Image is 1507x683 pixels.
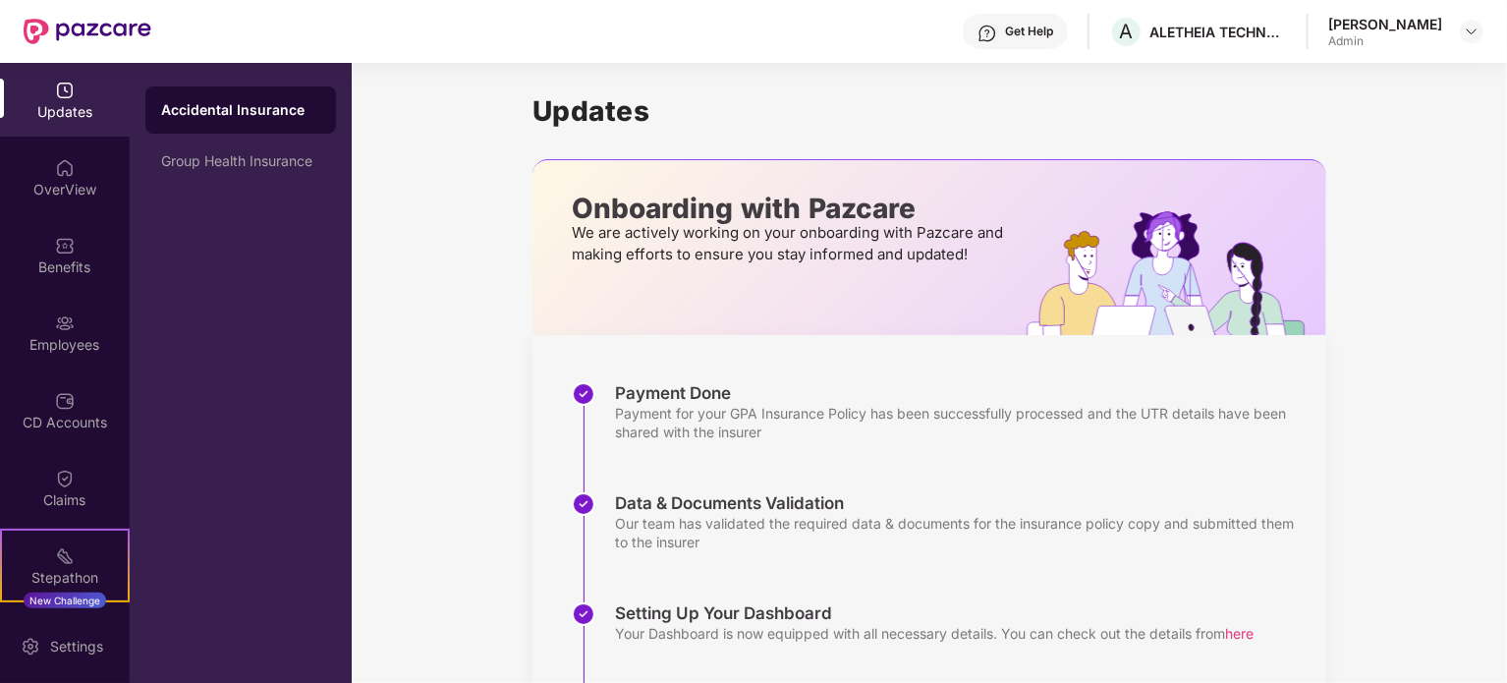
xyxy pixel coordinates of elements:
[1328,15,1442,33] div: [PERSON_NAME]
[977,24,997,43] img: svg+xml;base64,PHN2ZyBpZD0iSGVscC0zMngzMiIgeG1sbnM9Imh0dHA6Ly93d3cudzMub3JnLzIwMDAvc3ZnIiB3aWR0aD...
[1464,24,1479,39] img: svg+xml;base64,PHN2ZyBpZD0iRHJvcGRvd24tMzJ4MzIiIHhtbG5zPSJodHRwOi8vd3d3LnczLm9yZy8yMDAwL3N2ZyIgd2...
[615,492,1307,514] div: Data & Documents Validation
[21,637,40,656] img: svg+xml;base64,PHN2ZyBpZD0iU2V0dGluZy0yMHgyMCIgeG1sbnM9Imh0dHA6Ly93d3cudzMub3JnLzIwMDAvc3ZnIiB3aW...
[24,593,106,608] div: New Challenge
[55,469,75,488] img: svg+xml;base64,PHN2ZyBpZD0iQ2xhaW0iIHhtbG5zPSJodHRwOi8vd3d3LnczLm9yZy8yMDAwL3N2ZyIgd2lkdGg9IjIwIi...
[161,153,320,169] div: Group Health Insurance
[55,313,75,333] img: svg+xml;base64,PHN2ZyBpZD0iRW1wbG95ZWVzIiB4bWxucz0iaHR0cDovL3d3dy53My5vcmcvMjAwMC9zdmciIHdpZHRoPS...
[1120,20,1134,43] span: A
[615,514,1307,551] div: Our team has validated the required data & documents for the insurance policy copy and submitted ...
[615,602,1254,624] div: Setting Up Your Dashboard
[24,19,151,44] img: New Pazcare Logo
[1225,625,1254,642] span: here
[572,199,1009,217] p: Onboarding with Pazcare
[161,100,320,120] div: Accidental Insurance
[532,94,1326,128] h1: Updates
[615,382,1307,404] div: Payment Done
[1149,23,1287,41] div: ALETHEIA TECHNOLOGIES PRIVATE LIMITED
[55,391,75,411] img: svg+xml;base64,PHN2ZyBpZD0iQ0RfQWNjb3VudHMiIGRhdGEtbmFtZT0iQ0QgQWNjb3VudHMiIHhtbG5zPSJodHRwOi8vd3...
[572,222,1009,265] p: We are actively working on your onboarding with Pazcare and making efforts to ensure you stay inf...
[55,158,75,178] img: svg+xml;base64,PHN2ZyBpZD0iSG9tZSIgeG1sbnM9Imh0dHA6Ly93d3cudzMub3JnLzIwMDAvc3ZnIiB3aWR0aD0iMjAiIG...
[615,624,1254,643] div: Your Dashboard is now equipped with all necessary details. You can check out the details from
[572,492,595,516] img: svg+xml;base64,PHN2ZyBpZD0iU3RlcC1Eb25lLTMyeDMyIiB4bWxucz0iaHR0cDovL3d3dy53My5vcmcvMjAwMC9zdmciIH...
[615,404,1307,441] div: Payment for your GPA Insurance Policy has been successfully processed and the UTR details have be...
[572,382,595,406] img: svg+xml;base64,PHN2ZyBpZD0iU3RlcC1Eb25lLTMyeDMyIiB4bWxucz0iaHR0cDovL3d3dy53My5vcmcvMjAwMC9zdmciIH...
[55,236,75,256] img: svg+xml;base64,PHN2ZyBpZD0iQmVuZWZpdHMiIHhtbG5zPSJodHRwOi8vd3d3LnczLm9yZy8yMDAwL3N2ZyIgd2lkdGg9Ij...
[572,602,595,626] img: svg+xml;base64,PHN2ZyBpZD0iU3RlcC1Eb25lLTMyeDMyIiB4bWxucz0iaHR0cDovL3d3dy53My5vcmcvMjAwMC9zdmciIH...
[1328,33,1442,49] div: Admin
[44,637,109,656] div: Settings
[55,81,75,100] img: svg+xml;base64,PHN2ZyBpZD0iVXBkYXRlZCIgeG1sbnM9Imh0dHA6Ly93d3cudzMub3JnLzIwMDAvc3ZnIiB3aWR0aD0iMj...
[1005,24,1053,39] div: Get Help
[2,568,128,588] div: Stepathon
[1027,211,1326,335] img: hrOnboarding
[55,546,75,566] img: svg+xml;base64,PHN2ZyB4bWxucz0iaHR0cDovL3d3dy53My5vcmcvMjAwMC9zdmciIHdpZHRoPSIyMSIgaGVpZ2h0PSIyMC...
